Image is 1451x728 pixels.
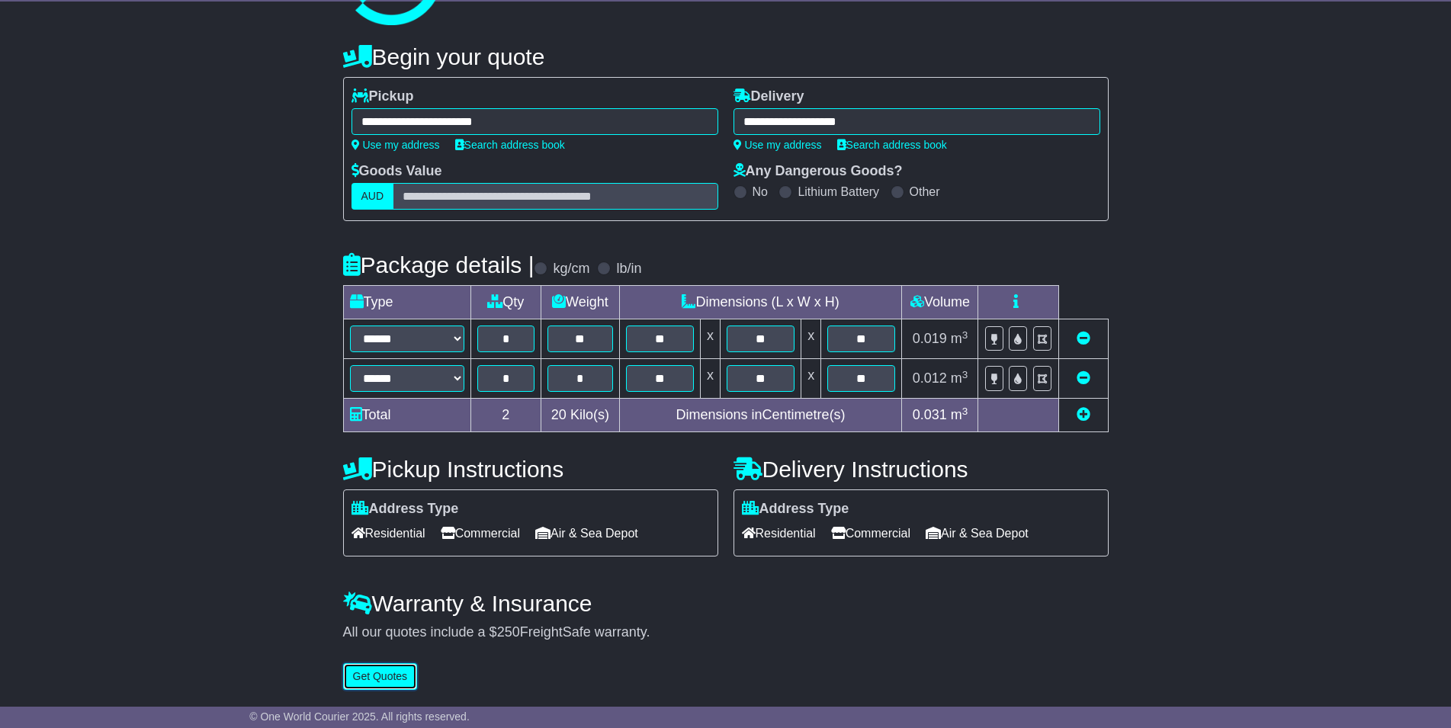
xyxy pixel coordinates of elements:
[951,370,968,386] span: m
[951,407,968,422] span: m
[798,184,879,199] label: Lithium Battery
[1077,331,1090,346] a: Remove this item
[455,139,565,151] a: Search address book
[535,521,638,545] span: Air & Sea Depot
[831,521,910,545] span: Commercial
[343,286,470,319] td: Type
[913,407,947,422] span: 0.031
[352,139,440,151] a: Use my address
[343,399,470,432] td: Total
[1077,370,1090,386] a: Remove this item
[249,710,470,723] span: © One World Courier 2025. All rights reserved.
[352,501,459,518] label: Address Type
[619,286,902,319] td: Dimensions (L x W x H)
[343,624,1109,641] div: All our quotes include a $ FreightSafe warranty.
[753,184,768,199] label: No
[734,457,1109,482] h4: Delivery Instructions
[352,88,414,105] label: Pickup
[926,521,1029,545] span: Air & Sea Depot
[470,399,541,432] td: 2
[553,261,589,277] label: kg/cm
[742,501,849,518] label: Address Type
[343,44,1109,69] h4: Begin your quote
[734,163,903,180] label: Any Dangerous Goods?
[1077,407,1090,422] a: Add new item
[343,663,418,690] button: Get Quotes
[619,399,902,432] td: Dimensions in Centimetre(s)
[700,319,720,359] td: x
[343,252,534,277] h4: Package details |
[352,183,394,210] label: AUD
[343,591,1109,616] h4: Warranty & Insurance
[551,407,567,422] span: 20
[913,331,947,346] span: 0.019
[910,184,940,199] label: Other
[343,457,718,482] h4: Pickup Instructions
[801,319,821,359] td: x
[837,139,947,151] a: Search address book
[962,329,968,341] sup: 3
[616,261,641,277] label: lb/in
[951,331,968,346] span: m
[541,399,620,432] td: Kilo(s)
[962,406,968,417] sup: 3
[352,521,425,545] span: Residential
[441,521,520,545] span: Commercial
[734,88,804,105] label: Delivery
[913,370,947,386] span: 0.012
[497,624,520,640] span: 250
[962,369,968,380] sup: 3
[352,163,442,180] label: Goods Value
[541,286,620,319] td: Weight
[700,359,720,399] td: x
[801,359,821,399] td: x
[902,286,978,319] td: Volume
[742,521,816,545] span: Residential
[734,139,822,151] a: Use my address
[470,286,541,319] td: Qty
